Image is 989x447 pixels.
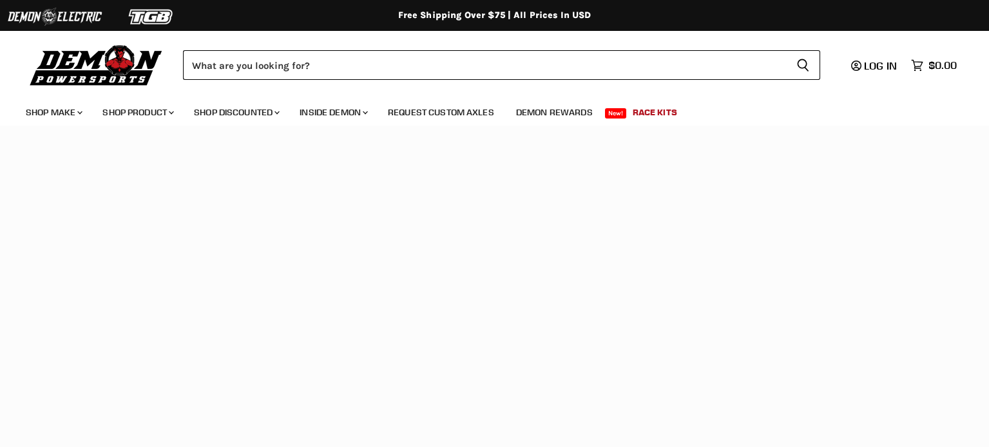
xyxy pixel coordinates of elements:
ul: Main menu [16,94,954,126]
button: Search [786,50,820,80]
img: TGB Logo 2 [103,5,200,29]
a: Shop Product [93,99,182,126]
a: Shop Make [16,99,90,126]
span: Log in [864,59,897,72]
span: $0.00 [928,59,957,71]
img: Demon Powersports [26,42,167,88]
a: Shop Discounted [184,99,287,126]
a: $0.00 [905,56,963,75]
a: Request Custom Axles [378,99,504,126]
a: Race Kits [623,99,687,126]
a: Demon Rewards [506,99,602,126]
img: Demon Electric Logo 2 [6,5,103,29]
a: Log in [845,60,905,71]
form: Product [183,50,820,80]
span: New! [605,108,627,119]
a: Inside Demon [290,99,376,126]
input: Search [183,50,786,80]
